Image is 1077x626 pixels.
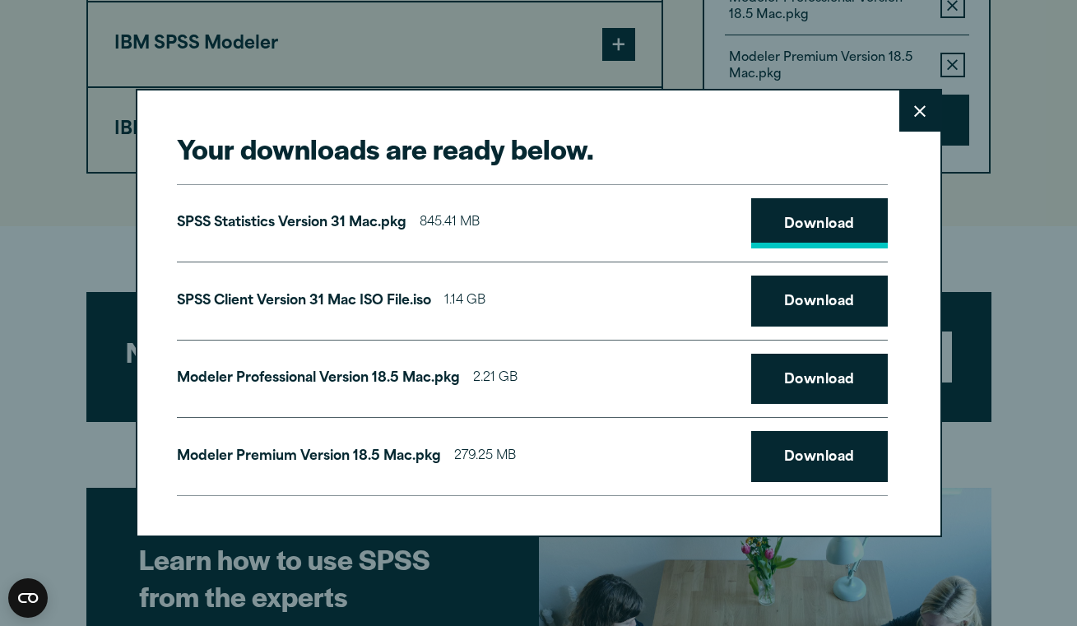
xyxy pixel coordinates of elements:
span: 279.25 MB [454,445,516,469]
button: Open CMP widget [8,578,48,618]
a: Download [751,276,888,327]
a: Download [751,198,888,249]
p: Modeler Professional Version 18.5 Mac.pkg [177,367,460,391]
a: Download [751,431,888,482]
p: SPSS Statistics Version 31 Mac.pkg [177,211,406,235]
a: Download [751,354,888,405]
h2: Your downloads are ready below. [177,130,888,167]
p: Modeler Premium Version 18.5 Mac.pkg [177,445,441,469]
span: 845.41 MB [420,211,480,235]
p: SPSS Client Version 31 Mac ISO File.iso [177,290,431,313]
span: 2.21 GB [473,367,518,391]
span: 1.14 GB [444,290,485,313]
